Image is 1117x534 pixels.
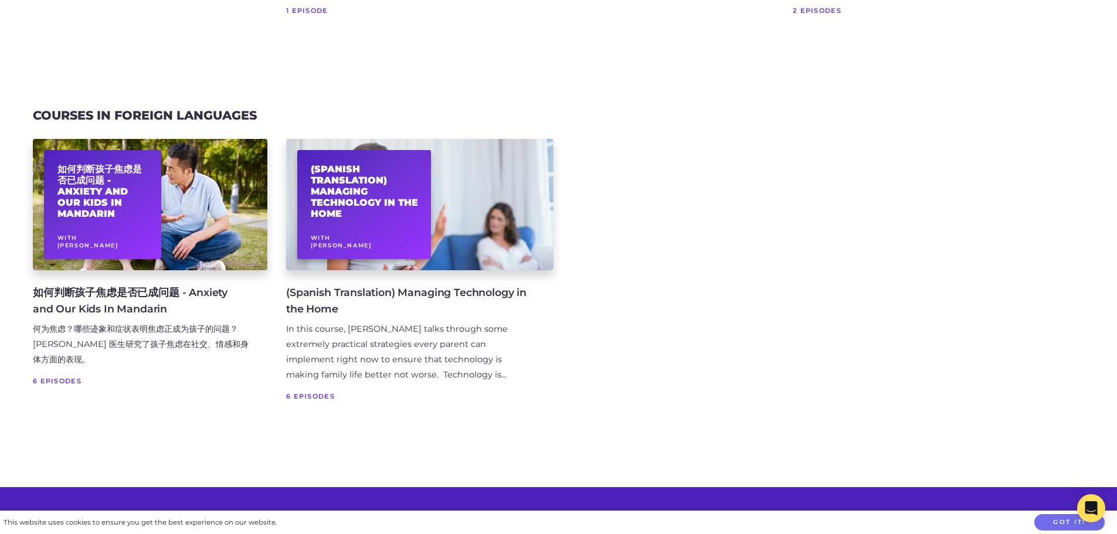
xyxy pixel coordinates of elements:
[57,234,77,241] span: With
[286,284,535,317] h4: (Spanish Translation) Managing Technology in the Home
[33,108,257,123] a: Courses in Foreign Languages
[1034,514,1105,531] button: Got it!
[311,164,418,220] h2: (Spanish Translation) Managing Technology in the Home
[57,164,148,220] h2: 如何判断孩子焦虑是否已成问题 - Anxiety and Our Kids In Mandarin
[311,234,331,241] span: With
[33,322,249,368] div: 何为焦虑？哪些迹象和症状表明焦虑正成为孩子的问题？[PERSON_NAME] 医生研究了孩子焦虑在社交、情感和身体方面的表现。
[286,390,535,402] span: 6 Episodes
[33,139,267,416] a: 如何判断孩子焦虑是否已成问题 - Anxiety and Our Kids In Mandarin With[PERSON_NAME] 如何判断孩子焦虑是否已成问题 - Anxiety and ...
[33,284,249,317] h4: 如何判断孩子焦虑是否已成问题 - Anxiety and Our Kids In Mandarin
[793,5,1009,16] span: 2 Episodes
[57,242,118,249] span: [PERSON_NAME]
[4,516,277,529] div: This website uses cookies to ensure you get the best experience on our website.
[286,139,554,416] a: (Spanish Translation) Managing Technology in the Home With[PERSON_NAME] (Spanish Translation) Man...
[286,322,535,383] div: In this course, [PERSON_NAME] talks through some extremely practical strategies every parent can ...
[311,242,372,249] span: [PERSON_NAME]
[286,5,502,16] span: 1 Episode
[33,375,249,387] span: 6 Episodes
[1077,494,1105,522] div: Open Intercom Messenger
